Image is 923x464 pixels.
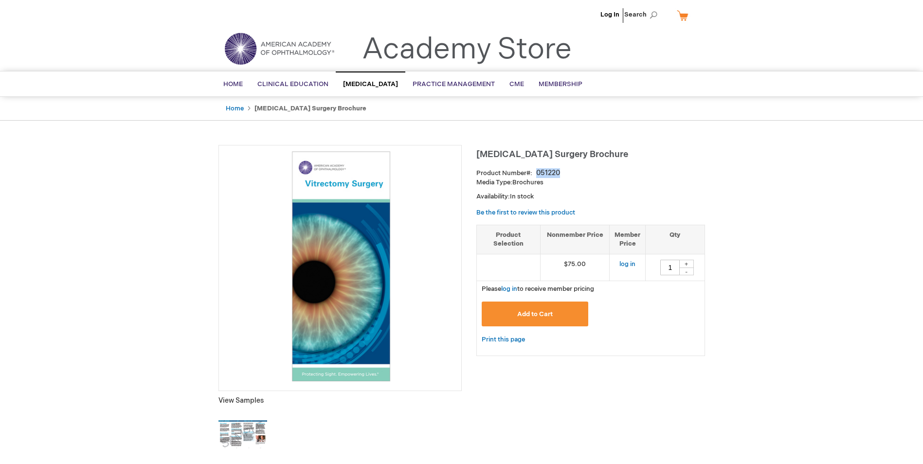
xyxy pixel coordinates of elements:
[413,80,495,88] span: Practice Management
[476,149,628,160] span: [MEDICAL_DATA] Surgery Brochure
[501,285,517,293] a: log in
[510,193,534,200] span: In stock
[646,225,705,254] th: Qty
[619,260,635,268] a: log in
[476,192,705,201] p: Availability:
[536,168,560,178] div: 051220
[679,268,694,275] div: -
[477,225,541,254] th: Product Selection
[218,410,267,459] img: Click to view
[509,80,524,88] span: CME
[254,105,366,112] strong: [MEDICAL_DATA] Surgery Brochure
[539,80,582,88] span: Membership
[482,334,525,346] a: Print this page
[226,105,244,112] a: Home
[343,80,398,88] span: [MEDICAL_DATA]
[610,225,646,254] th: Member Price
[476,178,705,187] p: Brochures
[362,32,572,67] a: Academy Store
[517,310,553,318] span: Add to Cart
[624,5,661,24] span: Search
[257,80,328,88] span: Clinical Education
[482,302,589,326] button: Add to Cart
[600,11,619,18] a: Log In
[218,396,462,406] p: View Samples
[476,209,575,216] a: Be the first to review this product
[540,254,610,281] td: $75.00
[224,150,456,383] img: Vitrectomy Surgery Brochure
[476,169,532,177] strong: Product Number
[223,80,243,88] span: Home
[476,178,512,186] strong: Media Type:
[482,285,594,293] span: Please to receive member pricing
[660,260,680,275] input: Qty
[540,225,610,254] th: Nonmember Price
[679,260,694,268] div: +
